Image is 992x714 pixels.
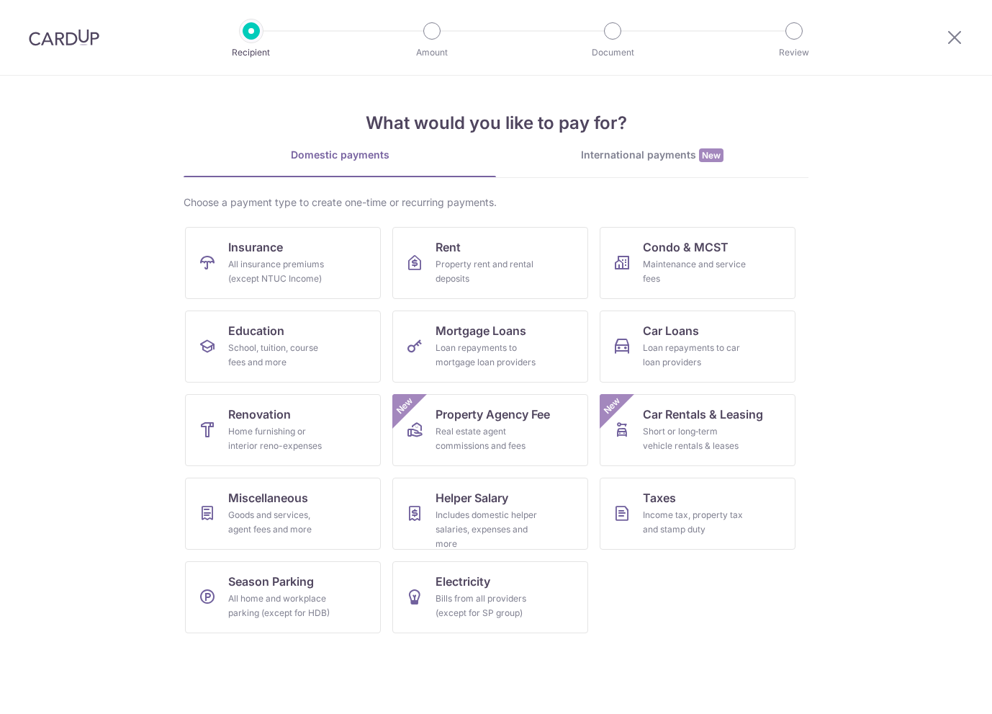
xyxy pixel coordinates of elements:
div: All home and workplace parking (except for HDB) [228,592,332,620]
a: Season ParkingAll home and workplace parking (except for HDB) [185,561,381,633]
span: Car Loans [643,322,699,339]
div: International payments [496,148,808,163]
p: Amount [379,45,485,60]
div: Short or long‑term vehicle rentals & leases [643,424,747,453]
div: Bills from all providers (except for SP group) [436,592,539,620]
div: All insurance premiums (except NTUC Income) [228,257,332,286]
div: Goods and services, agent fees and more [228,508,332,537]
a: Property Agency FeeReal estate agent commissions and feesNew [392,394,588,466]
span: Mortgage Loans [436,322,526,339]
span: Renovation [228,406,291,423]
div: Income tax, property tax and stamp duty [643,508,747,537]
a: Helper SalaryIncludes domestic helper salaries, expenses and more [392,478,588,550]
a: Mortgage LoansLoan repayments to mortgage loan providers [392,311,588,383]
span: Car Rentals & Leasing [643,406,763,423]
a: RenovationHome furnishing or interior reno-expenses [185,394,381,466]
a: EducationSchool, tuition, course fees and more [185,311,381,383]
div: Domestic payments [184,148,496,162]
div: Loan repayments to car loan providers [643,341,747,370]
a: RentProperty rent and rental deposits [392,227,588,299]
div: School, tuition, course fees and more [228,341,332,370]
span: New [600,394,624,418]
span: Condo & MCST [643,238,729,256]
span: New [699,148,723,162]
iframe: Opens a widget where you can find more information [900,671,978,707]
div: Property rent and rental deposits [436,257,539,286]
h4: What would you like to pay for? [184,110,808,136]
span: Helper Salary [436,489,508,507]
span: Taxes [643,489,676,507]
a: InsuranceAll insurance premiums (except NTUC Income) [185,227,381,299]
div: Home furnishing or interior reno-expenses [228,424,332,453]
span: Electricity [436,573,490,590]
span: Education [228,322,284,339]
span: Season Parking [228,573,314,590]
a: Car LoansLoan repayments to car loan providers [600,311,795,383]
a: TaxesIncome tax, property tax and stamp duty [600,478,795,550]
div: Includes domestic helper salaries, expenses and more [436,508,539,551]
div: Real estate agent commissions and fees [436,424,539,453]
a: Car Rentals & LeasingShort or long‑term vehicle rentals & leasesNew [600,394,795,466]
span: New [393,394,417,418]
a: MiscellaneousGoods and services, agent fees and more [185,478,381,550]
div: Maintenance and service fees [643,257,747,286]
p: Document [559,45,666,60]
div: Loan repayments to mortgage loan providers [436,341,539,370]
span: Insurance [228,238,283,256]
img: CardUp [29,29,99,46]
div: Choose a payment type to create one-time or recurring payments. [184,195,808,210]
span: Miscellaneous [228,489,308,507]
a: ElectricityBills from all providers (except for SP group) [392,561,588,633]
span: Property Agency Fee [436,406,550,423]
p: Review [741,45,847,60]
span: Rent [436,238,461,256]
a: Condo & MCSTMaintenance and service fees [600,227,795,299]
p: Recipient [198,45,305,60]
